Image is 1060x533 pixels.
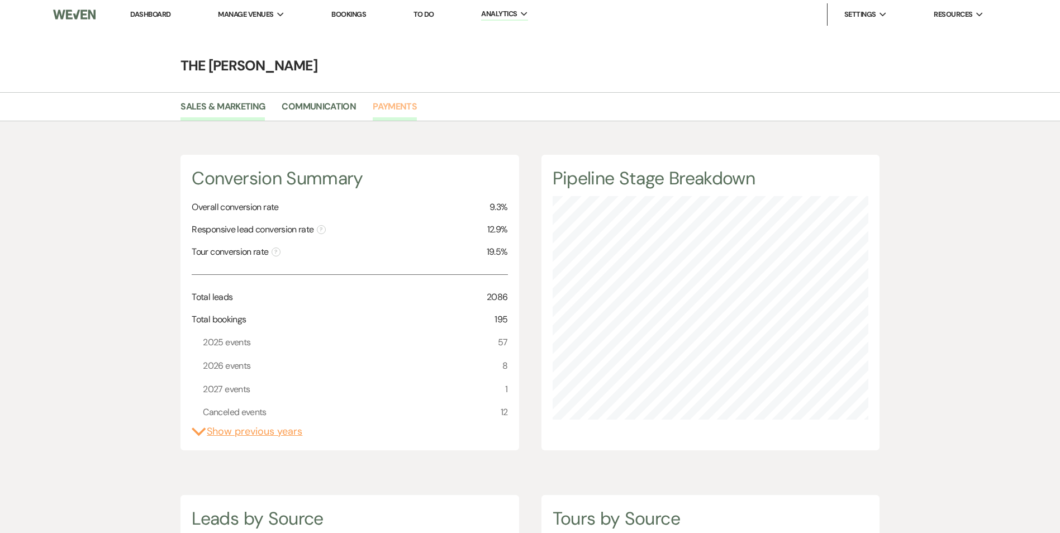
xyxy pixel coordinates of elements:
[192,424,302,439] button: Show previous years
[553,166,868,191] h4: Pipeline Stage Breakdown
[192,245,280,259] span: Tour conversion rate
[203,405,266,420] span: Canceled events
[487,223,508,236] span: 12.9%
[272,248,281,256] span: ?
[218,9,273,20] span: Manage Venues
[317,225,326,234] span: ?
[203,359,250,373] span: 2026 events
[192,313,246,326] span: Total bookings
[481,8,517,20] span: Analytics
[501,405,508,420] span: 12
[192,291,232,304] span: Total leads
[130,9,170,19] a: Dashboard
[192,506,507,531] h4: Leads by Source
[505,382,507,397] span: 1
[844,9,876,20] span: Settings
[553,506,868,531] h4: Tours by Source
[331,9,366,19] a: Bookings
[192,223,325,236] span: Responsive lead conversion rate
[934,9,972,20] span: Resources
[502,359,507,373] span: 8
[498,335,508,350] span: 57
[373,99,417,121] a: Payments
[128,56,933,75] h4: The [PERSON_NAME]
[282,99,356,121] a: Communication
[489,201,507,214] span: 9.3%
[203,382,250,397] span: 2027 events
[203,335,250,350] span: 2025 events
[413,9,434,19] a: To Do
[192,201,278,214] span: Overall conversion rate
[487,291,507,304] span: 2086
[487,245,508,259] span: 19.5%
[192,166,507,191] h4: Conversion Summary
[180,99,265,121] a: Sales & Marketing
[495,313,507,326] span: 195
[53,3,96,26] img: Weven Logo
